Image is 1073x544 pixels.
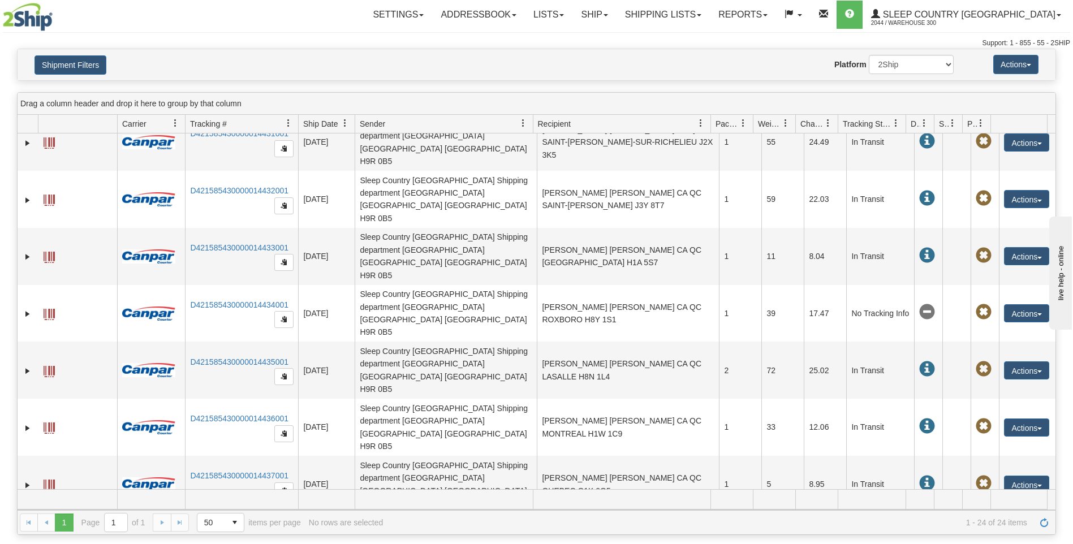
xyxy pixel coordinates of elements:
td: In Transit [846,171,914,228]
span: Pickup Not Assigned [976,476,992,491]
td: [PERSON_NAME] [PERSON_NAME] CA QC LASALLE H8N 1L4 [537,342,719,399]
td: 22.03 [804,171,846,228]
a: Recipient filter column settings [691,114,710,133]
td: Sleep Country [GEOGRAPHIC_DATA] Shipping department [GEOGRAPHIC_DATA] [GEOGRAPHIC_DATA] [GEOGRAPH... [355,171,537,228]
td: 72 [761,342,804,399]
span: Packages [716,118,739,129]
span: Sleep Country [GEOGRAPHIC_DATA] [880,10,1055,19]
td: [DATE] [298,456,355,513]
a: Sleep Country [GEOGRAPHIC_DATA] 2044 / Warehouse 300 [863,1,1070,29]
a: Expand [22,195,33,206]
td: 1 [719,456,761,513]
a: Delivery Status filter column settings [915,114,934,133]
button: Copy to clipboard [274,197,294,214]
span: Shipment Issues [939,118,949,129]
img: 14 - Canpar [122,135,175,149]
td: 8.95 [804,456,846,513]
a: Label [44,189,55,208]
a: Carrier filter column settings [166,114,185,133]
a: D421585430000014432001 [190,186,288,195]
td: [PERSON_NAME] [PERSON_NAME] CA QC QUEBEC G1K 0G5 [537,456,719,513]
a: Pickup Status filter column settings [971,114,990,133]
span: Carrier [122,118,146,129]
td: [DATE] [298,285,355,342]
td: Sleep Country [GEOGRAPHIC_DATA] Shipping department [GEOGRAPHIC_DATA] [GEOGRAPHIC_DATA] [GEOGRAPH... [355,228,537,285]
a: Shipment Issues filter column settings [943,114,962,133]
label: Platform [834,59,867,70]
td: 8.04 [804,228,846,285]
a: Ship Date filter column settings [335,114,355,133]
td: 33 [761,399,804,456]
a: Expand [22,308,33,320]
span: Weight [758,118,782,129]
a: Lists [525,1,572,29]
a: Expand [22,422,33,434]
span: In Transit [919,476,935,491]
button: Actions [1004,476,1049,494]
span: In Transit [919,191,935,206]
td: Sleep Country [GEOGRAPHIC_DATA] Shipping department [GEOGRAPHIC_DATA] [GEOGRAPHIC_DATA] [GEOGRAPH... [355,114,537,171]
td: 17.47 [804,285,846,342]
span: 50 [204,517,219,528]
a: Expand [22,365,33,377]
div: No rows are selected [309,518,383,527]
button: Actions [993,55,1038,74]
span: Page sizes drop down [197,513,244,532]
td: 25.02 [804,342,846,399]
span: Page of 1 [81,513,145,532]
img: logo2044.jpg [3,3,53,31]
td: In Transit [846,114,914,171]
span: Pickup Not Assigned [976,418,992,434]
img: 14 - Canpar [122,192,175,206]
td: [PERSON_NAME] [PERSON_NAME] CA QC ROXBORO H8Y 1S1 [537,285,719,342]
td: 1 [719,399,761,456]
button: Copy to clipboard [274,368,294,385]
a: Reports [710,1,776,29]
td: [DATE] [298,399,355,456]
a: Expand [22,480,33,491]
span: items per page [197,513,301,532]
a: Tracking Status filter column settings [886,114,906,133]
span: Pickup Not Assigned [976,133,992,149]
td: In Transit [846,456,914,513]
td: 39 [761,285,804,342]
td: In Transit [846,342,914,399]
td: 1 [719,285,761,342]
span: Pickup Not Assigned [976,248,992,264]
a: D421585430000014431001 [190,129,288,138]
span: In Transit [919,418,935,434]
a: Packages filter column settings [734,114,753,133]
span: In Transit [919,248,935,264]
a: Label [44,247,55,265]
a: D421585430000014433001 [190,243,288,252]
div: Support: 1 - 855 - 55 - 2SHIP [3,38,1070,48]
a: D421585430000014435001 [190,357,288,366]
td: 1 [719,228,761,285]
span: select [226,513,244,532]
span: Pickup Status [967,118,977,129]
td: [DATE] [298,171,355,228]
td: No Tracking Info [846,285,914,342]
button: Copy to clipboard [274,425,294,442]
a: D421585430000014437001 [190,471,288,480]
span: Pickup Not Assigned [976,361,992,377]
div: grid grouping header [18,93,1055,115]
a: D421585430000014436001 [190,414,288,423]
a: Label [44,474,55,493]
span: Sender [360,118,385,129]
button: Copy to clipboard [274,482,294,499]
button: Actions [1004,133,1049,152]
td: 1 [719,171,761,228]
td: 11 [761,228,804,285]
a: Refresh [1035,513,1053,532]
a: D421585430000014434001 [190,300,288,309]
span: Pickup Not Assigned [976,191,992,206]
td: 12.06 [804,399,846,456]
td: [DATE] [298,228,355,285]
a: Sender filter column settings [514,114,533,133]
button: Copy to clipboard [274,254,294,271]
td: In Transit [846,399,914,456]
span: 2044 / Warehouse 300 [871,18,956,29]
img: 14 - Canpar [122,306,175,321]
button: Actions [1004,361,1049,379]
